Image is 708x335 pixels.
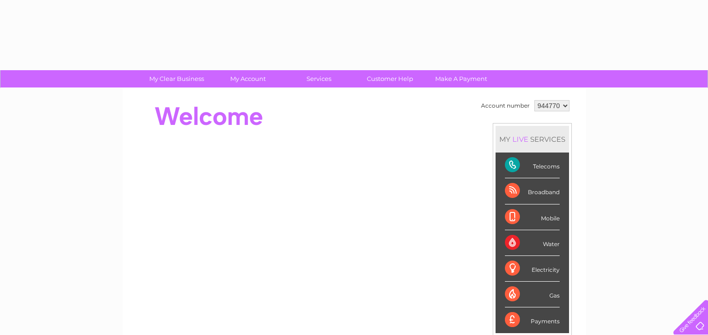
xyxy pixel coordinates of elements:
[505,282,560,307] div: Gas
[479,98,532,114] td: Account number
[423,70,500,87] a: Make A Payment
[511,135,530,144] div: LIVE
[505,153,560,178] div: Telecoms
[138,70,215,87] a: My Clear Business
[351,70,429,87] a: Customer Help
[280,70,358,87] a: Services
[505,256,560,282] div: Electricity
[505,178,560,204] div: Broadband
[505,204,560,230] div: Mobile
[209,70,286,87] a: My Account
[496,126,569,153] div: MY SERVICES
[505,307,560,333] div: Payments
[505,230,560,256] div: Water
